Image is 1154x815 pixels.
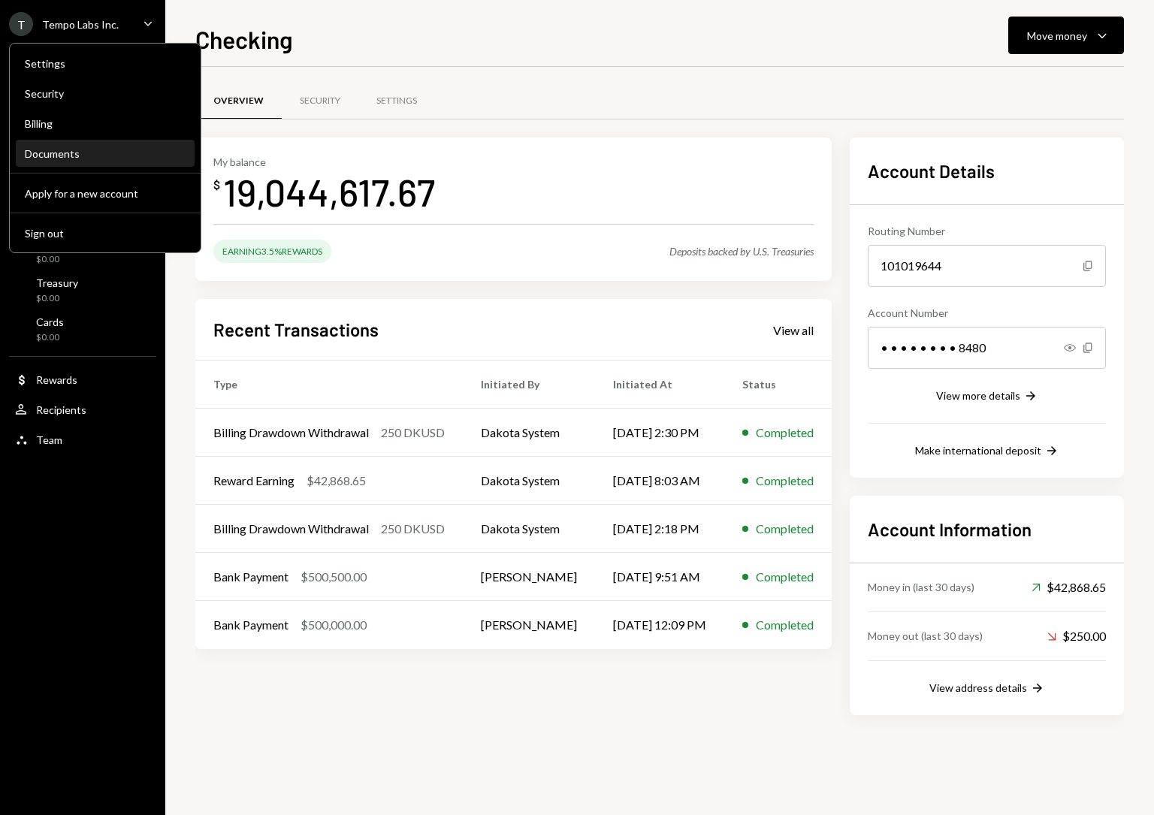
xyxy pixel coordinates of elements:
button: Sign out [16,220,195,247]
a: Cards$0.00 [9,311,156,347]
a: Treasury$0.00 [9,272,156,308]
td: [PERSON_NAME] [463,601,595,649]
a: Recipients [9,396,156,423]
div: $0.00 [36,292,78,305]
a: Security [16,80,195,107]
div: $500,500.00 [301,568,367,586]
div: Documents [25,147,186,160]
a: Rewards [9,366,156,393]
div: Team [36,433,62,446]
th: Status [724,361,832,409]
div: Cards [36,315,64,328]
td: [DATE] 9:51 AM [595,553,724,601]
div: 250 DKUSD [381,424,445,442]
div: Bank Payment [213,568,288,586]
div: Settings [376,95,417,107]
div: Bank Payment [213,616,288,634]
div: $0.00 [36,331,64,344]
div: Completed [756,568,814,586]
div: Account Number [868,305,1106,321]
td: [PERSON_NAME] [463,553,595,601]
td: [DATE] 2:30 PM [595,409,724,457]
h2: Recent Transactions [213,317,379,342]
div: $500,000.00 [301,616,367,634]
div: $42,868.65 [307,472,366,490]
div: Treasury [36,276,78,289]
div: 250 DKUSD [381,520,445,538]
h2: Account Information [868,517,1106,542]
a: Overview [195,82,282,120]
td: Dakota System [463,505,595,553]
button: View address details [929,681,1045,697]
button: Apply for a new account [16,180,195,207]
div: $250.00 [1047,627,1106,645]
div: Money in (last 30 days) [868,579,974,595]
div: Security [25,87,186,100]
div: Overview [213,95,264,107]
div: $42,868.65 [1032,578,1106,596]
div: Apply for a new account [25,187,186,200]
th: Type [195,361,463,409]
div: Completed [756,520,814,538]
div: Completed [756,616,814,634]
div: Reward Earning [213,472,295,490]
div: View all [773,323,814,338]
div: T [9,12,33,36]
td: [DATE] 12:09 PM [595,601,724,649]
div: $0.00 [36,253,72,266]
a: Documents [16,140,195,167]
div: Earning 3.5% Rewards [213,240,331,263]
div: Billing Drawdown Withdrawal [213,520,369,538]
div: Completed [756,424,814,442]
div: • • • • • • • • 8480 [868,327,1106,369]
h1: Checking [195,24,293,54]
div: Tempo Labs Inc. [42,18,119,31]
div: Billing Drawdown Withdrawal [213,424,369,442]
button: Make international deposit [915,443,1059,460]
div: Recipients [36,403,86,416]
a: Settings [16,50,195,77]
div: Sign out [25,227,186,240]
th: Initiated By [463,361,595,409]
div: Completed [756,472,814,490]
td: Dakota System [463,409,595,457]
div: Settings [25,57,186,70]
div: $ [213,177,220,192]
div: Security [300,95,340,107]
div: Billing [25,117,186,130]
a: Team [9,426,156,453]
div: Rewards [36,373,77,386]
div: 101019644 [868,245,1106,287]
div: View address details [929,681,1027,694]
div: Move money [1027,28,1087,44]
button: Move money [1008,17,1124,54]
div: View more details [936,389,1020,402]
td: [DATE] 2:18 PM [595,505,724,553]
div: Make international deposit [915,444,1041,457]
div: Deposits backed by U.S. Treasuries [669,245,814,258]
a: View all [773,321,814,338]
a: Billing [16,110,195,137]
a: Security [282,82,358,120]
h2: Account Details [868,158,1106,183]
th: Initiated At [595,361,724,409]
button: View more details [936,388,1038,405]
div: 19,044,617.67 [223,168,435,216]
td: [DATE] 8:03 AM [595,457,724,505]
a: Settings [358,82,435,120]
div: My balance [213,155,435,168]
div: Routing Number [868,223,1106,239]
div: Money out (last 30 days) [868,628,983,644]
td: Dakota System [463,457,595,505]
